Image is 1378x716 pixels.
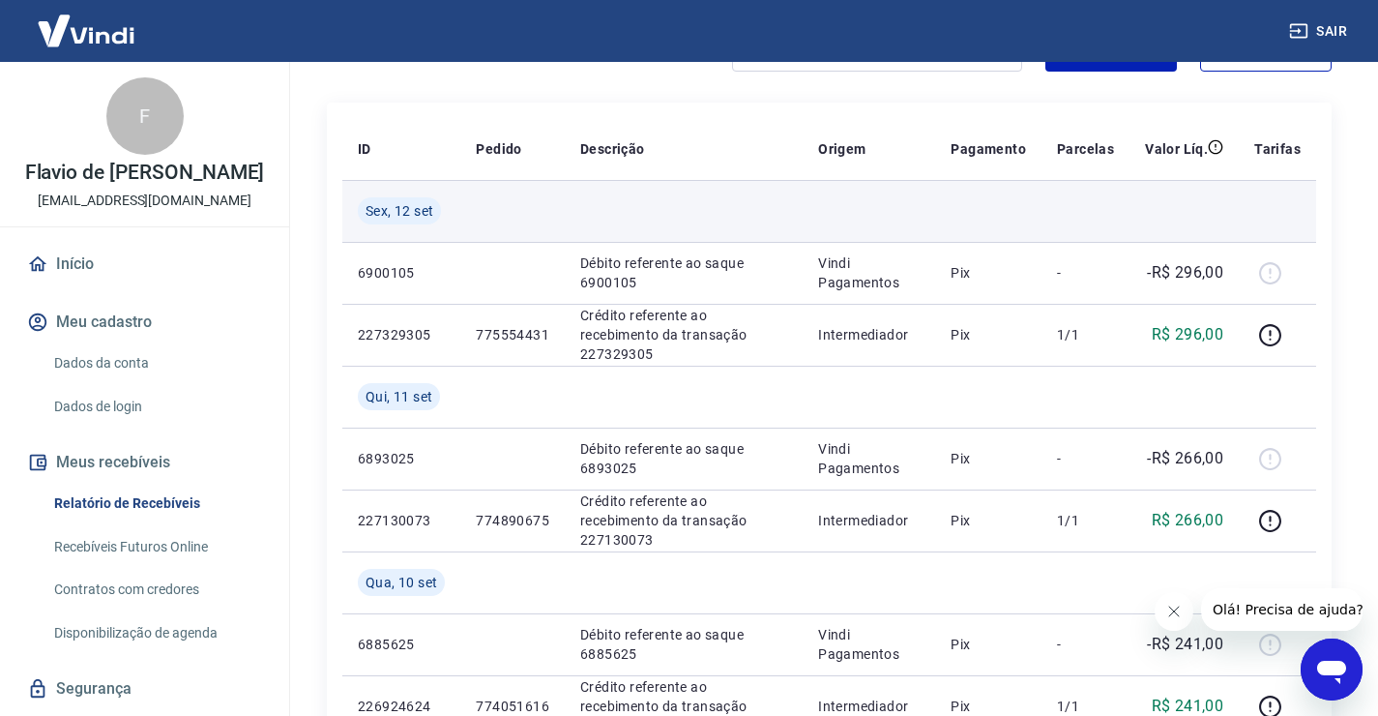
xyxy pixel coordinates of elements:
[46,527,266,567] a: Recebíveis Futuros Online
[476,511,549,530] p: 774890675
[951,635,1026,654] p: Pix
[580,306,787,364] p: Crédito referente ao recebimento da transação 227329305
[818,439,920,478] p: Vindi Pagamentos
[358,511,445,530] p: 227130073
[580,254,787,292] p: Débito referente ao saque 6900105
[1152,509,1224,532] p: R$ 266,00
[46,613,266,653] a: Disponibilização de agenda
[951,697,1026,716] p: Pix
[358,697,445,716] p: 226924624
[1254,139,1301,159] p: Tarifas
[1057,449,1114,468] p: -
[23,668,266,710] a: Segurança
[106,77,184,155] div: F
[1155,592,1193,631] iframe: Fechar mensagem
[818,254,920,292] p: Vindi Pagamentos
[818,325,920,344] p: Intermediador
[951,263,1026,283] p: Pix
[951,511,1026,530] p: Pix
[1301,639,1363,701] iframe: Botão para abrir a janela de mensagens
[1147,447,1223,470] p: -R$ 266,00
[366,201,433,221] span: Sex, 12 set
[46,484,266,523] a: Relatório de Recebíveis
[1201,588,1363,631] iframe: Mensagem da empresa
[1285,14,1355,49] button: Sair
[23,243,266,285] a: Início
[818,697,920,716] p: Intermediador
[1057,635,1114,654] p: -
[1057,325,1114,344] p: 1/1
[476,139,521,159] p: Pedido
[1145,139,1208,159] p: Valor Líq.
[366,573,437,592] span: Qua, 10 set
[1147,633,1223,656] p: -R$ 241,00
[818,625,920,664] p: Vindi Pagamentos
[818,511,920,530] p: Intermediador
[1152,323,1224,346] p: R$ 296,00
[951,325,1026,344] p: Pix
[1147,261,1223,284] p: -R$ 296,00
[951,139,1026,159] p: Pagamento
[951,449,1026,468] p: Pix
[25,163,265,183] p: Flavio de [PERSON_NAME]
[818,139,865,159] p: Origem
[476,325,549,344] p: 775554431
[23,441,266,484] button: Meus recebíveis
[476,697,549,716] p: 774051616
[358,635,445,654] p: 6885625
[23,1,149,60] img: Vindi
[580,625,787,664] p: Débito referente ao saque 6885625
[358,263,445,283] p: 6900105
[46,570,266,610] a: Contratos com credores
[46,387,266,427] a: Dados de login
[1057,697,1114,716] p: 1/1
[358,325,445,344] p: 227329305
[23,301,266,343] button: Meu cadastro
[580,139,645,159] p: Descrição
[358,449,445,468] p: 6893025
[38,191,251,211] p: [EMAIL_ADDRESS][DOMAIN_NAME]
[580,439,787,478] p: Débito referente ao saque 6893025
[1057,139,1114,159] p: Parcelas
[46,343,266,383] a: Dados da conta
[358,139,371,159] p: ID
[366,387,432,406] span: Qui, 11 set
[580,492,787,550] p: Crédito referente ao recebimento da transação 227130073
[1057,263,1114,283] p: -
[12,14,162,29] span: Olá! Precisa de ajuda?
[1057,511,1114,530] p: 1/1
